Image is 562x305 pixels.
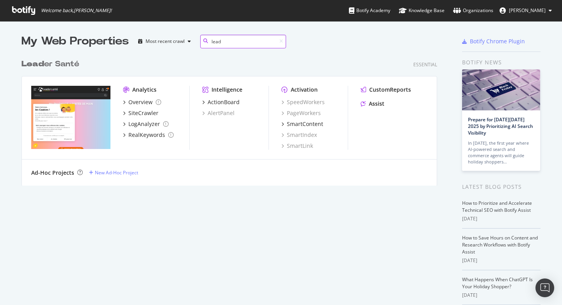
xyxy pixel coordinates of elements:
b: Lead [21,60,44,68]
div: Assist [369,100,384,108]
div: My Web Properties [21,34,129,49]
a: AlertPanel [202,109,235,117]
button: [PERSON_NAME] [493,4,558,17]
div: LogAnalyzer [128,120,160,128]
div: Ad-Hoc Projects [31,169,74,177]
div: grid [21,49,443,186]
div: Activation [291,86,318,94]
div: New Ad-Hoc Project [95,169,138,176]
div: [DATE] [462,215,541,222]
div: Botify Academy [349,7,390,14]
a: SmartLink [281,142,313,150]
a: What Happens When ChatGPT Is Your Holiday Shopper? [462,276,533,290]
a: How to Prioritize and Accelerate Technical SEO with Botify Assist [462,200,532,213]
div: ActionBoard [208,98,240,106]
div: [DATE] [462,292,541,299]
div: Overview [128,98,153,106]
a: SmartIndex [281,131,317,139]
a: Leader Santé [21,59,82,70]
div: Most recent crawl [146,39,185,44]
div: Analytics [132,86,157,94]
div: Intelligence [212,86,242,94]
div: [DATE] [462,257,541,264]
span: Olivier Job [509,7,546,14]
img: Prepare for Black Friday 2025 by Prioritizing AI Search Visibility [462,69,540,110]
img: leadersante-pharmacie.fr [31,86,110,149]
a: New Ad-Hoc Project [89,169,138,176]
div: Botify Chrome Plugin [470,37,525,45]
div: er Santé [21,59,79,70]
a: SmartContent [281,120,323,128]
span: Welcome back, [PERSON_NAME] ! [41,7,112,14]
a: Prepare for [DATE][DATE] 2025 by Prioritizing AI Search Visibility [468,116,533,136]
button: Most recent crawl [135,35,194,48]
a: Overview [123,98,161,106]
div: CustomReports [369,86,411,94]
a: SpeedWorkers [281,98,325,106]
div: Knowledge Base [399,7,445,14]
a: How to Save Hours on Content and Research Workflows with Botify Assist [462,234,538,255]
div: Botify news [462,58,541,67]
a: PageWorkers [281,109,321,117]
input: Search [200,35,286,48]
a: SiteCrawler [123,109,158,117]
a: Botify Chrome Plugin [462,37,525,45]
a: CustomReports [361,86,411,94]
div: Essential [413,61,437,68]
div: In [DATE], the first year where AI-powered search and commerce agents will guide holiday shoppers… [468,140,534,165]
div: Latest Blog Posts [462,183,541,191]
div: RealKeywords [128,131,165,139]
div: SiteCrawler [128,109,158,117]
div: Open Intercom Messenger [535,278,554,297]
div: Organizations [453,7,493,14]
div: SmartContent [287,120,323,128]
a: RealKeywords [123,131,174,139]
a: Assist [361,100,384,108]
a: ActionBoard [202,98,240,106]
a: LogAnalyzer [123,120,169,128]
